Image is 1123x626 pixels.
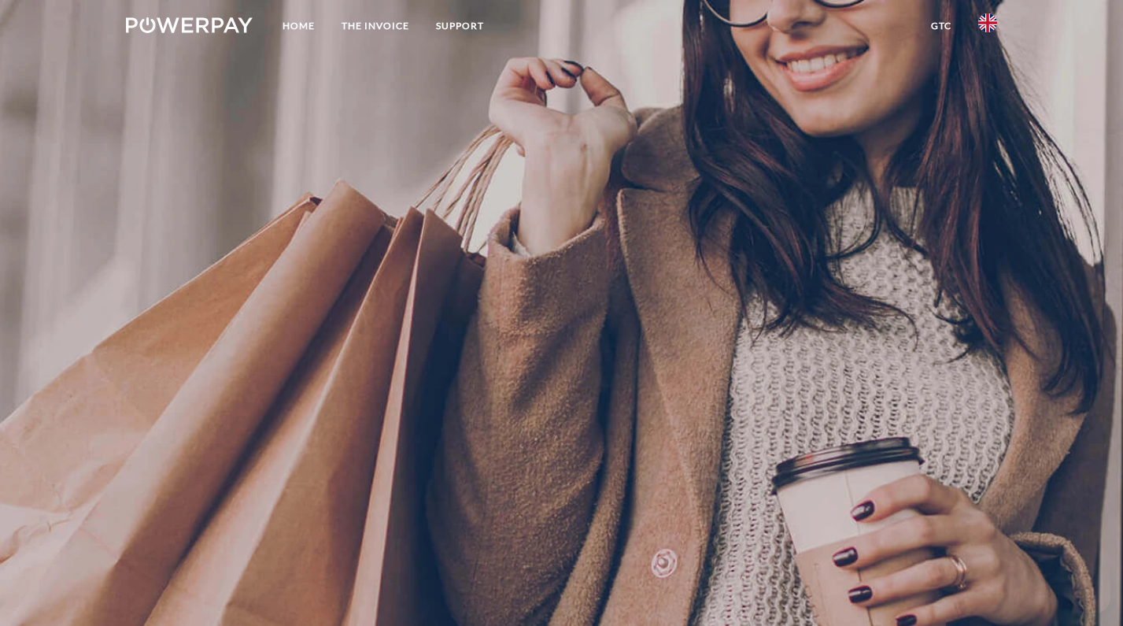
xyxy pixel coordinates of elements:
a: Support [423,12,497,40]
a: THE INVOICE [328,12,423,40]
a: Home [269,12,328,40]
img: en [978,13,997,32]
a: GTC [918,12,965,40]
iframe: Button to launch messaging window [1060,563,1110,613]
img: logo-powerpay-white.svg [126,17,253,33]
